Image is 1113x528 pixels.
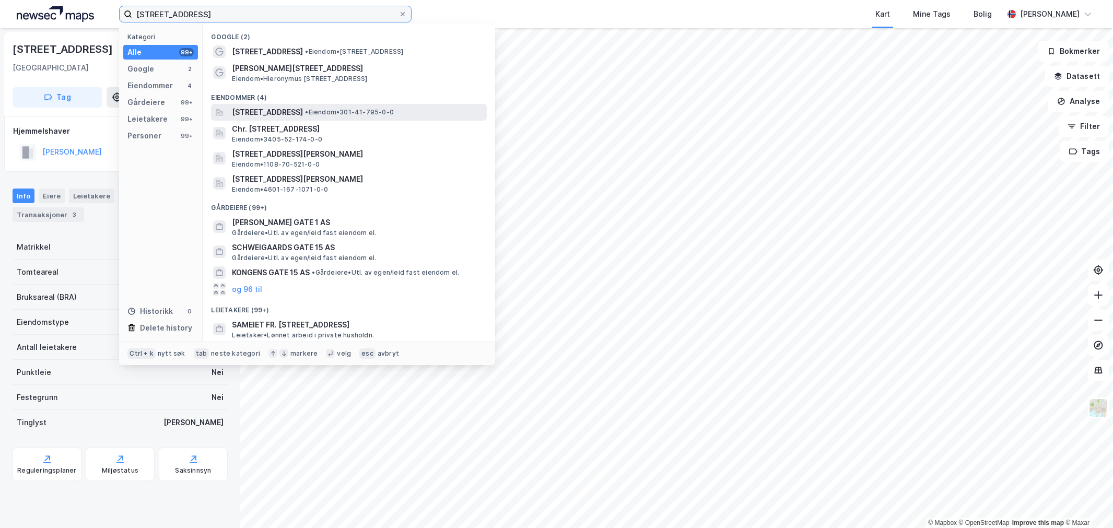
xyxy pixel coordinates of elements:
[312,268,459,277] span: Gårdeiere • Utl. av egen/leid fast eiendom el.
[127,79,173,92] div: Eiendommer
[185,307,194,315] div: 0
[232,266,310,279] span: KONGENS GATE 15 AS
[232,135,322,144] span: Eiendom • 3405-52-174-0-0
[1048,91,1109,112] button: Analyse
[1020,8,1080,20] div: [PERSON_NAME]
[211,349,260,358] div: neste kategori
[232,45,303,58] span: [STREET_ADDRESS]
[232,62,483,75] span: [PERSON_NAME][STREET_ADDRESS]
[127,348,156,359] div: Ctrl + k
[305,48,308,55] span: •
[875,8,890,20] div: Kart
[13,125,227,137] div: Hjemmelshaver
[232,185,328,194] span: Eiendom • 4601-167-1071-0-0
[232,241,483,254] span: SCHWEIGAARDS GATE 15 AS
[39,189,65,203] div: Eiere
[13,87,102,108] button: Tag
[179,132,194,140] div: 99+
[974,8,992,20] div: Bolig
[175,466,212,475] div: Saksinnsyn
[132,6,399,22] input: Søk på adresse, matrikkel, gårdeiere, leietakere eller personer
[203,195,495,214] div: Gårdeiere (99+)
[17,316,69,328] div: Eiendomstype
[1061,478,1113,528] iframe: Chat Widget
[959,519,1010,526] a: OpenStreetMap
[232,123,483,135] span: Chr. [STREET_ADDRESS]
[17,391,57,404] div: Festegrunn
[203,298,495,316] div: Leietakere (99+)
[305,108,394,116] span: Eiendom • 301-41-795-0-0
[127,96,165,109] div: Gårdeiere
[127,130,161,142] div: Personer
[140,322,192,334] div: Delete history
[359,348,376,359] div: esc
[13,62,89,74] div: [GEOGRAPHIC_DATA]
[290,349,318,358] div: markere
[17,466,76,475] div: Reguleringsplaner
[13,41,115,57] div: [STREET_ADDRESS]
[127,63,154,75] div: Google
[194,348,209,359] div: tab
[158,349,185,358] div: nytt søk
[179,98,194,107] div: 99+
[203,25,495,43] div: Google (2)
[305,48,403,56] span: Eiendom • [STREET_ADDRESS]
[179,48,194,56] div: 99+
[232,75,367,83] span: Eiendom • Hieronymus [STREET_ADDRESS]
[232,283,262,296] button: og 96 til
[1038,41,1109,62] button: Bokmerker
[305,108,308,116] span: •
[312,268,315,276] span: •
[232,106,303,119] span: [STREET_ADDRESS]
[17,266,58,278] div: Tomteareal
[17,416,46,429] div: Tinglyst
[163,416,224,429] div: [PERSON_NAME]
[127,46,142,58] div: Alle
[13,207,84,222] div: Transaksjoner
[337,349,351,358] div: velg
[232,216,483,229] span: [PERSON_NAME] GATE 1 AS
[1045,66,1109,87] button: Datasett
[127,113,168,125] div: Leietakere
[185,65,194,73] div: 2
[1012,519,1064,526] a: Improve this map
[127,33,198,41] div: Kategori
[17,6,94,22] img: logo.a4113a55bc3d86da70a041830d287a7e.svg
[69,189,114,203] div: Leietakere
[1060,141,1109,162] button: Tags
[17,241,51,253] div: Matrikkel
[232,160,320,169] span: Eiendom • 1108-70-521-0-0
[232,148,483,160] span: [STREET_ADDRESS][PERSON_NAME]
[1061,478,1113,528] div: Kontrollprogram for chat
[232,229,376,237] span: Gårdeiere • Utl. av egen/leid fast eiendom el.
[913,8,951,20] div: Mine Tags
[203,85,495,104] div: Eiendommer (4)
[232,254,376,262] span: Gårdeiere • Utl. av egen/leid fast eiendom el.
[212,391,224,404] div: Nei
[127,305,173,318] div: Historikk
[232,173,483,185] span: [STREET_ADDRESS][PERSON_NAME]
[1059,116,1109,137] button: Filter
[17,366,51,379] div: Punktleie
[928,519,957,526] a: Mapbox
[13,189,34,203] div: Info
[1088,398,1108,418] img: Z
[17,341,77,354] div: Antall leietakere
[17,291,77,303] div: Bruksareal (BRA)
[102,466,138,475] div: Miljøstatus
[119,189,158,203] div: Datasett
[212,366,224,379] div: Nei
[185,81,194,90] div: 4
[232,319,483,331] span: SAMEIET FR. [STREET_ADDRESS]
[179,115,194,123] div: 99+
[69,209,80,220] div: 3
[378,349,399,358] div: avbryt
[232,331,374,339] span: Leietaker • Lønnet arbeid i private husholdn.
